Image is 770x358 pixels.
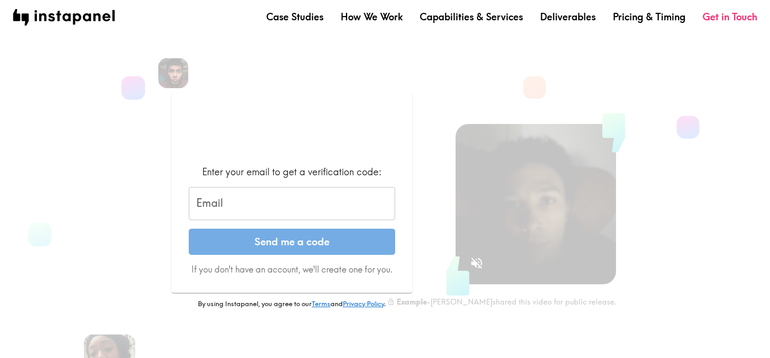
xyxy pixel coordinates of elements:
[312,299,330,308] a: Terms
[341,10,403,24] a: How We Work
[387,297,616,307] div: - [PERSON_NAME] shared this video for public release.
[172,299,412,309] p: By using Instapanel, you agree to our and .
[189,263,395,275] p: If you don't have an account, we'll create one for you.
[266,10,324,24] a: Case Studies
[189,165,395,178] div: Enter your email to get a verification code:
[13,9,115,26] img: instapanel
[397,297,427,307] b: Example
[420,10,523,24] a: Capabilities & Services
[465,252,488,275] button: Sound is off
[613,10,686,24] a: Pricing & Timing
[158,58,188,88] img: Alfredo
[189,229,395,255] button: Send me a code
[703,10,757,24] a: Get in Touch
[343,299,384,308] a: Privacy Policy
[540,10,596,24] a: Deliverables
